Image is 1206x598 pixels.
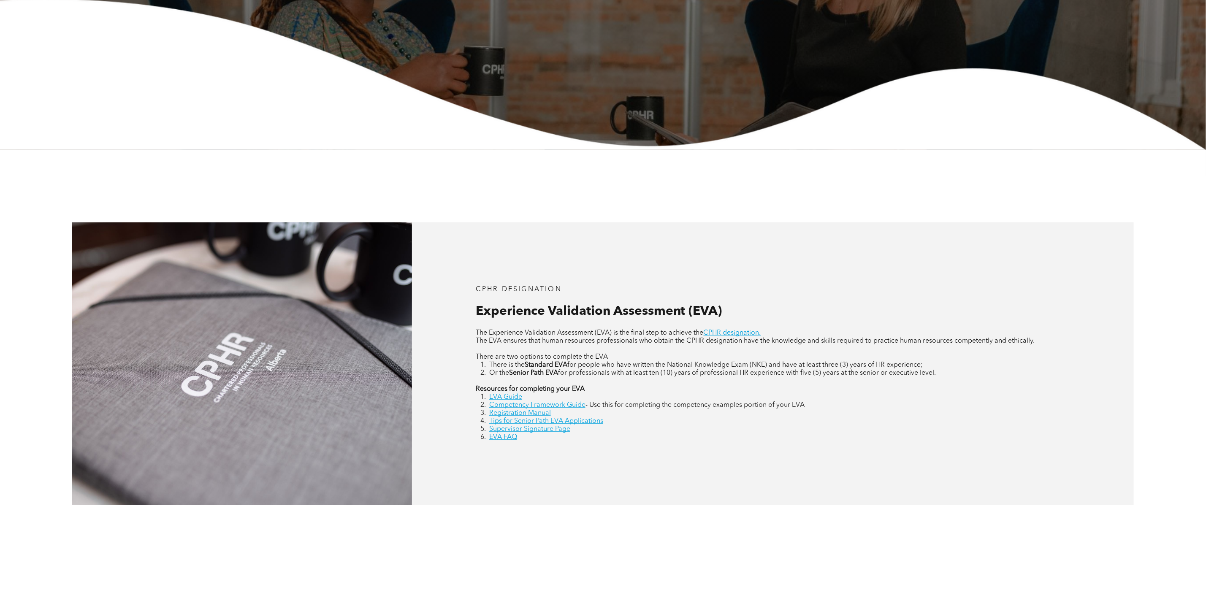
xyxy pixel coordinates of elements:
strong: Standard EVA [525,362,567,368]
strong: Senior Path EVA [509,370,558,376]
span: The EVA ensures that human resources professionals who obtain the CPHR designation have the knowl... [476,338,1035,344]
strong: Resources for completing your EVA [476,386,585,392]
a: Tips for Senior Path EVA Applications [489,418,603,425]
span: CPHR DESIGNATION [476,286,562,293]
span: There are two options to complete the EVA [476,354,608,360]
span: for people who have written the National Knowledge Exam (NKE) and have at least three (3) years o... [567,362,923,368]
a: EVA FAQ [489,434,517,441]
a: CPHR designation. [704,330,761,336]
span: The Experience Validation Assessment (EVA) is the final step to achieve the [476,330,704,336]
span: Or the [489,370,509,376]
a: EVA Guide [489,394,522,400]
span: There is the [489,362,525,368]
a: Supervisor Signature Page [489,426,570,433]
a: Competency Framework Guide [489,402,585,409]
span: for professionals with at least ten (10) years of professional HR experience with five (5) years ... [558,370,936,376]
span: - Use this for completing the competency examples portion of your EVA [585,402,805,409]
span: Experience Validation Assessment (EVA) [476,305,722,318]
a: Registration Manual [489,410,551,417]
